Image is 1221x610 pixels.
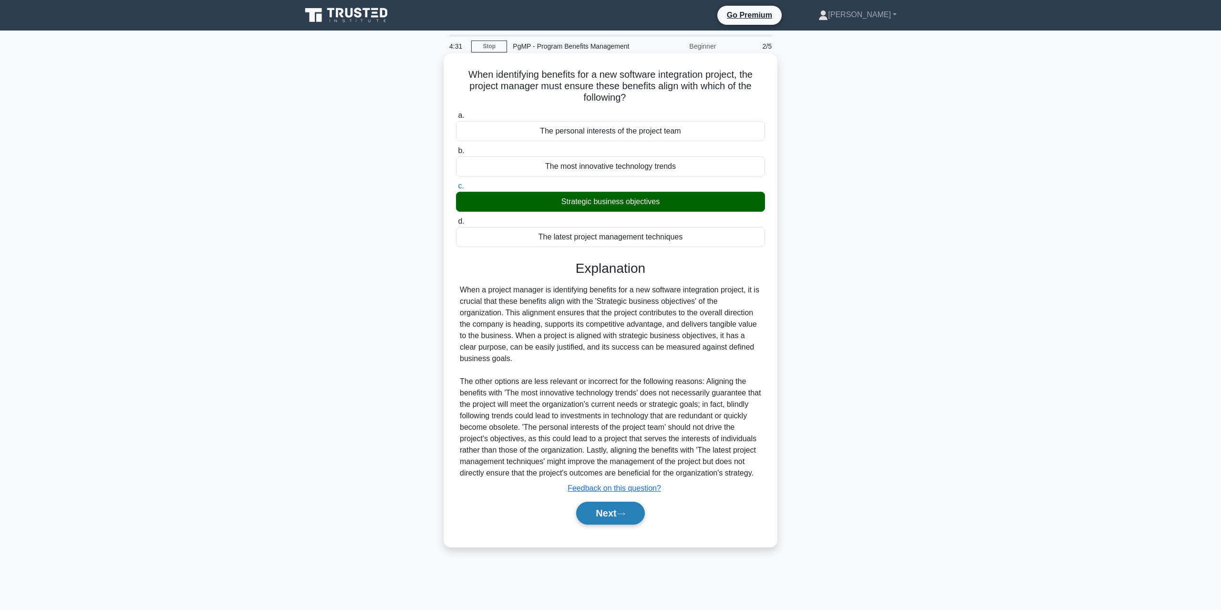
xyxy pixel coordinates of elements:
h5: When identifying benefits for a new software integration project, the project manager must ensure... [455,69,766,104]
span: d. [458,217,464,225]
button: Next [576,502,644,525]
div: PgMP - Program Benefits Management [507,37,638,56]
a: Go Premium [721,9,778,21]
span: c. [458,182,464,190]
span: a. [458,111,464,119]
div: Strategic business objectives [456,192,765,212]
div: 2/5 [722,37,777,56]
div: The personal interests of the project team [456,121,765,141]
div: The most innovative technology trends [456,156,765,176]
a: [PERSON_NAME] [796,5,920,24]
div: The latest project management techniques [456,227,765,247]
div: When a project manager is identifying benefits for a new software integration project, it is cruc... [460,284,761,479]
span: b. [458,146,464,155]
a: Feedback on this question? [568,484,661,492]
div: 4:31 [444,37,471,56]
h3: Explanation [462,260,759,277]
div: Beginner [638,37,722,56]
a: Stop [471,41,507,52]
